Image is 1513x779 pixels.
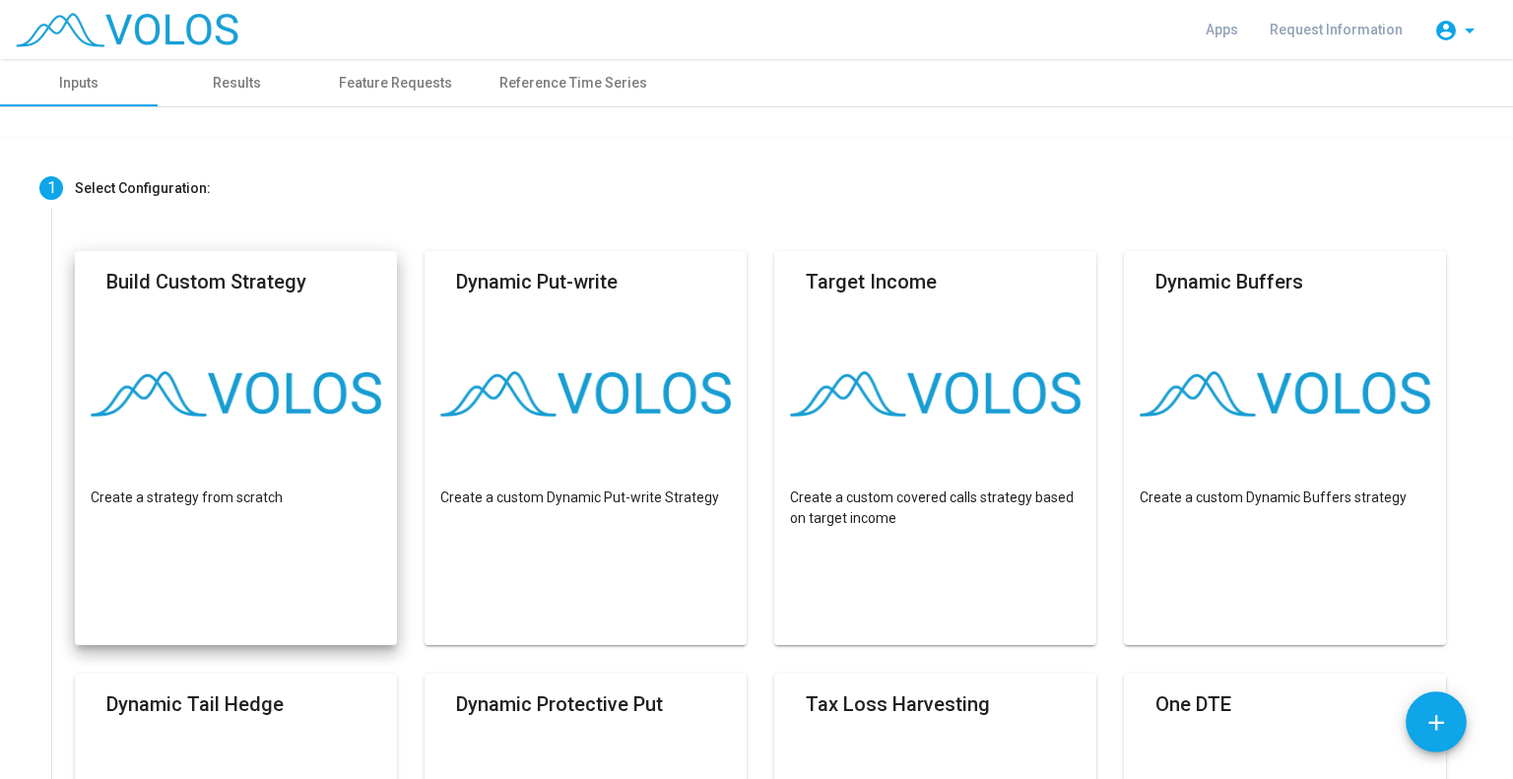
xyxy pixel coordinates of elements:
[1140,487,1430,508] p: Create a custom Dynamic Buffers strategy
[75,178,211,199] div: Select Configuration:
[1190,12,1254,47] a: Apps
[1254,12,1418,47] a: Request Information
[1155,267,1303,296] mat-card-title: Dynamic Buffers
[1140,371,1430,417] img: logo.png
[106,267,306,296] mat-card-title: Build Custom Strategy
[806,689,990,719] mat-card-title: Tax Loss Harvesting
[1434,19,1458,42] mat-icon: account_circle
[1155,689,1231,719] mat-card-title: One DTE
[790,487,1081,529] p: Create a custom covered calls strategy based on target income
[1270,22,1403,37] span: Request Information
[499,73,647,94] div: Reference Time Series
[213,73,261,94] div: Results
[456,689,663,719] mat-card-title: Dynamic Protective Put
[1406,691,1467,752] button: Add icon
[1206,22,1238,37] span: Apps
[91,487,381,508] p: Create a strategy from scratch
[440,371,731,417] img: logo.png
[59,73,99,94] div: Inputs
[440,487,731,508] p: Create a custom Dynamic Put-write Strategy
[456,267,618,296] mat-card-title: Dynamic Put-write
[1458,19,1481,42] mat-icon: arrow_drop_down
[106,689,284,719] mat-card-title: Dynamic Tail Hedge
[47,178,56,197] span: 1
[806,267,937,296] mat-card-title: Target Income
[1423,710,1449,736] mat-icon: add
[91,371,381,417] img: logo.png
[339,73,452,94] div: Feature Requests
[790,371,1081,417] img: logo.png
